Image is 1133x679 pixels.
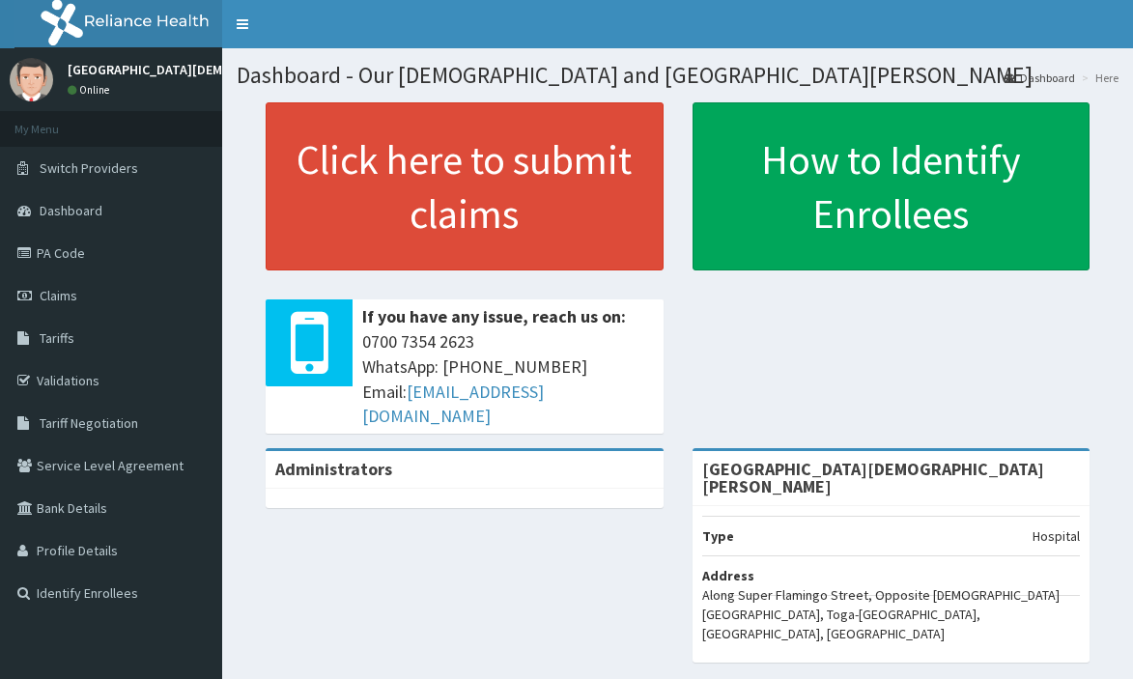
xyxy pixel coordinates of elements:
a: Dashboard [1004,70,1075,86]
span: 0700 7354 2623 WhatsApp: [PHONE_NUMBER] Email: [362,329,654,429]
b: If you have any issue, reach us on: [362,305,626,327]
b: Administrators [275,458,392,480]
p: Hospital [1033,526,1080,546]
b: Type [702,527,734,545]
span: Switch Providers [40,159,138,177]
span: Dashboard [40,202,102,219]
li: Here [1077,70,1119,86]
h1: Dashboard - Our [DEMOGRAPHIC_DATA] and [GEOGRAPHIC_DATA][PERSON_NAME] [237,63,1119,88]
a: Online [68,83,114,97]
a: Click here to submit claims [266,102,664,270]
span: Tariffs [40,329,74,347]
strong: [GEOGRAPHIC_DATA][DEMOGRAPHIC_DATA][PERSON_NAME] [702,458,1044,497]
span: Claims [40,287,77,304]
p: [GEOGRAPHIC_DATA][DEMOGRAPHIC_DATA][PERSON_NAME] [68,63,424,76]
img: User Image [10,58,53,101]
a: [EMAIL_ADDRESS][DOMAIN_NAME] [362,381,544,428]
span: Tariff Negotiation [40,414,138,432]
b: Address [702,567,754,584]
a: How to Identify Enrollees [693,102,1091,270]
p: Along Super Flamingo Street, Opposite [DEMOGRAPHIC_DATA][GEOGRAPHIC_DATA], Toga-[GEOGRAPHIC_DATA]... [702,585,1081,643]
